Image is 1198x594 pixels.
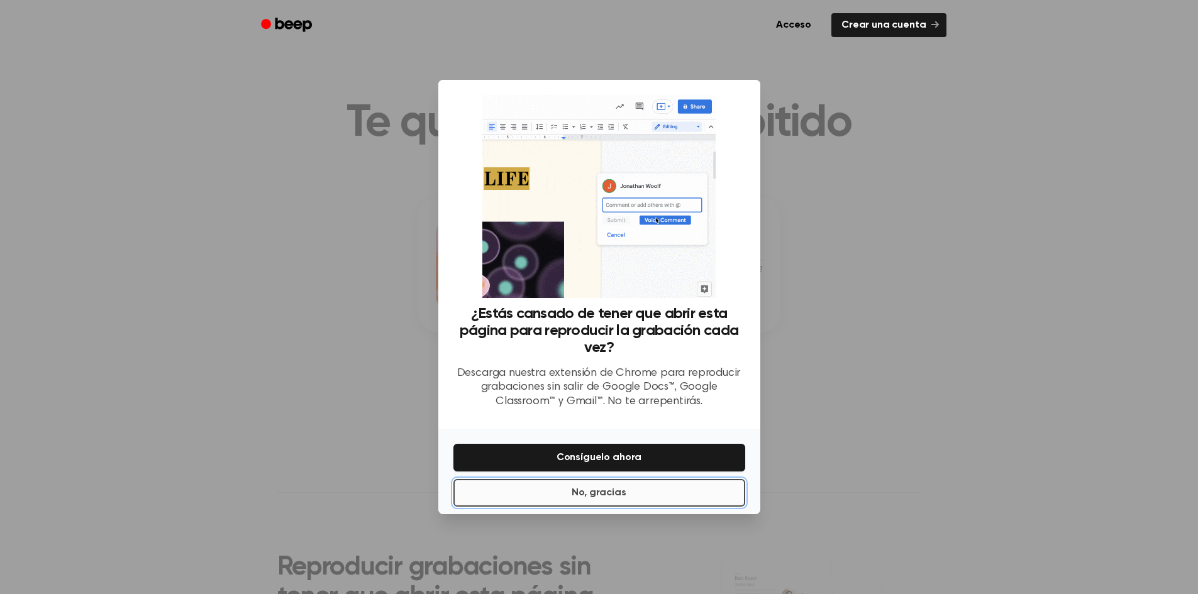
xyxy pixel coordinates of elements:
[252,13,323,38] a: Bip
[460,306,738,355] font: ¿Estás cansado de tener que abrir esta página para reproducir la grabación cada vez?
[841,20,926,30] font: Crear una cuenta
[482,95,716,298] img: Extensión de pitido en acción
[453,479,745,507] button: No, gracias
[763,11,824,40] a: Acceso
[572,488,626,498] font: No, gracias
[453,444,745,471] button: Consíguelo ahora
[557,453,641,463] font: Consíguelo ahora
[776,20,811,30] font: Acceso
[457,368,741,407] font: Descarga nuestra extensión de Chrome para reproducir grabaciones sin salir de Google Docs™, Googl...
[831,13,946,37] a: Crear una cuenta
